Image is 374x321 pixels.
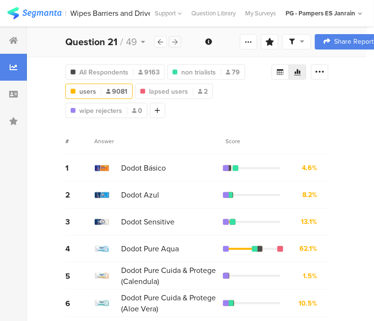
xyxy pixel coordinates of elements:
span: All Respondents [79,67,128,77]
div: 4.6% [302,163,317,173]
span: Share Report [334,38,374,45]
div: 13.1% [301,217,317,227]
img: d3qka8e8qzmug1.cloudfront.net%2Fitem%2F0201665f2cbe9b33d456.jpeg [94,160,110,176]
span: 9163 [138,67,160,77]
span: 9081 [106,86,127,97]
img: d3qka8e8qzmug1.cloudfront.net%2Fitem%2Fed6f79cab7cfe2164741.jpeg [94,241,110,257]
img: segmanta logo [7,7,62,19]
b: Question 21 [65,35,117,49]
img: d3qka8e8qzmug1.cloudfront.net%2Fitem%2Ff1bb67bba930b272d8a5.jpeg [94,268,110,284]
div: PG - Pampers ES Janrain [286,9,355,18]
div: 3 [65,216,94,227]
span: users [79,86,96,97]
div: Score [226,137,246,146]
span: Dodot Pure Cuida & Protege (Aloe Vera) [121,292,221,314]
span: lapsed users [149,86,188,97]
span: 49 [126,35,137,49]
span: / [120,35,123,49]
span: 0 [132,106,142,116]
span: 79 [226,67,240,77]
div: 6 [65,298,94,309]
div: # [65,137,94,146]
span: wipe rejecters [79,106,122,116]
div: 8.2% [302,190,317,200]
div: Answer [94,137,114,146]
span: Dodot Básico [121,162,166,173]
span: Dodot Sensitive [121,216,175,227]
div: 1.5% [303,271,317,281]
img: d3qka8e8qzmug1.cloudfront.net%2Fitem%2Fb807e2e612f826c94d56.jpeg [94,187,110,203]
span: 2 [198,86,208,97]
div: | [65,8,67,19]
div: Support [155,6,182,21]
span: Dodot Pure Cuida & Protege (Calendula) [121,265,221,287]
div: 1 [65,162,94,173]
div: 62.1% [299,244,317,254]
span: Dodot Azul [121,189,159,200]
div: 5 [65,271,94,282]
a: My Surveys [240,9,281,18]
span: Dodot Pure Aqua [121,243,179,254]
div: 10.5% [299,298,317,309]
span: non trialists [181,67,216,77]
a: Question Library [187,9,240,18]
img: d3qka8e8qzmug1.cloudfront.net%2Fitem%2F8a84cd6b6e305602d6ff.jpeg [94,214,110,230]
div: 2 [65,189,94,200]
div: 4 [65,243,94,254]
div: Wipes Barriers and Drivers Dodot [71,9,181,18]
img: d3qka8e8qzmug1.cloudfront.net%2Fitem%2Fcdca5ba05d1d0f6ea9c2.jpeg [94,296,110,311]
